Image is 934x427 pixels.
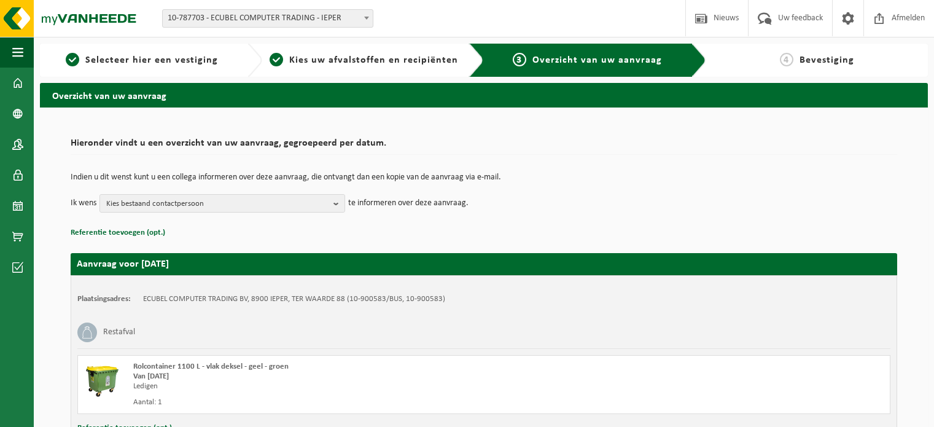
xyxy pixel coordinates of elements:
strong: Plaatsingsadres: [77,295,131,303]
span: 4 [780,53,793,66]
div: Ledigen [133,382,533,391]
h3: Restafval [103,323,135,342]
span: Bevestiging [800,55,854,65]
a: 1Selecteer hier een vestiging [46,53,238,68]
h2: Overzicht van uw aanvraag [40,83,928,107]
img: WB-1100-HPE-GN-50.png [84,362,121,399]
button: Referentie toevoegen (opt.) [71,225,165,241]
span: 3 [513,53,526,66]
strong: Van [DATE] [133,372,169,380]
span: 10-787703 - ECUBEL COMPUTER TRADING - IEPER [163,10,373,27]
span: 2 [270,53,283,66]
span: Kies uw afvalstoffen en recipiënten [289,55,458,65]
p: Ik wens [71,194,96,213]
span: Overzicht van uw aanvraag [532,55,662,65]
div: Aantal: 1 [133,398,533,407]
span: 10-787703 - ECUBEL COMPUTER TRADING - IEPER [162,9,373,28]
h2: Hieronder vindt u een overzicht van uw aanvraag, gegroepeerd per datum. [71,138,897,155]
span: 1 [66,53,79,66]
p: Indien u dit wenst kunt u een collega informeren over deze aanvraag, die ontvangt dan een kopie v... [71,173,897,182]
strong: Aanvraag voor [DATE] [77,259,169,269]
span: Selecteer hier een vestiging [85,55,218,65]
button: Kies bestaand contactpersoon [99,194,345,213]
span: Rolcontainer 1100 L - vlak deksel - geel - groen [133,362,289,370]
a: 2Kies uw afvalstoffen en recipiënten [268,53,460,68]
td: ECUBEL COMPUTER TRADING BV, 8900 IEPER, TER WAARDE 88 (10-900583/BUS, 10-900583) [143,294,445,304]
p: te informeren over deze aanvraag. [348,194,469,213]
span: Kies bestaand contactpersoon [106,195,329,213]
